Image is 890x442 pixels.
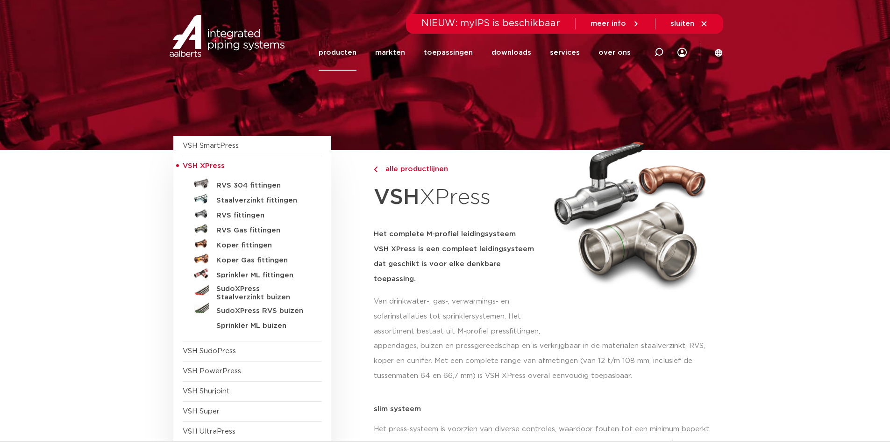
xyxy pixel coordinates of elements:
[374,227,543,287] h5: Het complete M-profiel leidingsysteem VSH XPress is een compleet leidingsysteem dat geschikt is v...
[670,20,708,28] a: sluiten
[183,251,322,266] a: Koper Gas fittingen
[374,164,543,175] a: alle productlijnen
[375,35,405,71] a: markten
[550,35,580,71] a: services
[216,307,309,315] h5: SudoXPress RVS buizen
[591,20,640,28] a: meer info
[216,211,309,220] h5: RVS fittingen
[183,302,322,317] a: SudoXPress RVS buizen
[183,317,322,332] a: Sprinkler ML buizen
[374,180,543,216] h1: XPress
[216,322,309,330] h5: Sprinkler ML buizen
[216,256,309,265] h5: Koper Gas fittingen
[421,19,560,28] span: NIEUW: myIPS is beschikbaar
[216,285,309,302] h5: SudoXPress Staalverzinkt buizen
[216,196,309,205] h5: Staalverzinkt fittingen
[183,266,322,281] a: Sprinkler ML fittingen
[183,142,239,149] a: VSH SmartPress
[319,35,356,71] a: producten
[183,162,225,169] span: VSH XPress
[216,226,309,235] h5: RVS Gas fittingen
[183,348,236,355] a: VSH SudoPress
[374,187,420,208] strong: VSH
[183,191,322,206] a: Staalverzinkt fittingen
[591,20,626,27] span: meer info
[374,294,543,339] p: Van drinkwater-, gas-, verwarmings- en solarinstallaties tot sprinklersystemen. Het assortiment b...
[380,166,448,173] span: alle productlijnen
[216,271,309,280] h5: Sprinkler ML fittingen
[183,176,322,191] a: RVS 304 fittingen
[374,339,717,384] p: appendages, buizen en pressgereedschap en is verkrijgbaar in de materialen staalverzinkt, RVS, ko...
[670,20,694,27] span: sluiten
[183,236,322,251] a: Koper fittingen
[374,406,717,413] p: slim systeem
[424,35,473,71] a: toepassingen
[216,181,309,190] h5: RVS 304 fittingen
[183,221,322,236] a: RVS Gas fittingen
[183,206,322,221] a: RVS fittingen
[319,35,631,71] nav: Menu
[374,167,377,173] img: chevron-right.svg
[216,241,309,250] h5: Koper fittingen
[183,428,235,435] a: VSH UltraPress
[598,35,631,71] a: over ons
[183,281,322,302] a: SudoXPress Staalverzinkt buizen
[183,388,230,395] a: VSH Shurjoint
[183,408,220,415] a: VSH Super
[183,368,241,375] a: VSH PowerPress
[491,35,531,71] a: downloads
